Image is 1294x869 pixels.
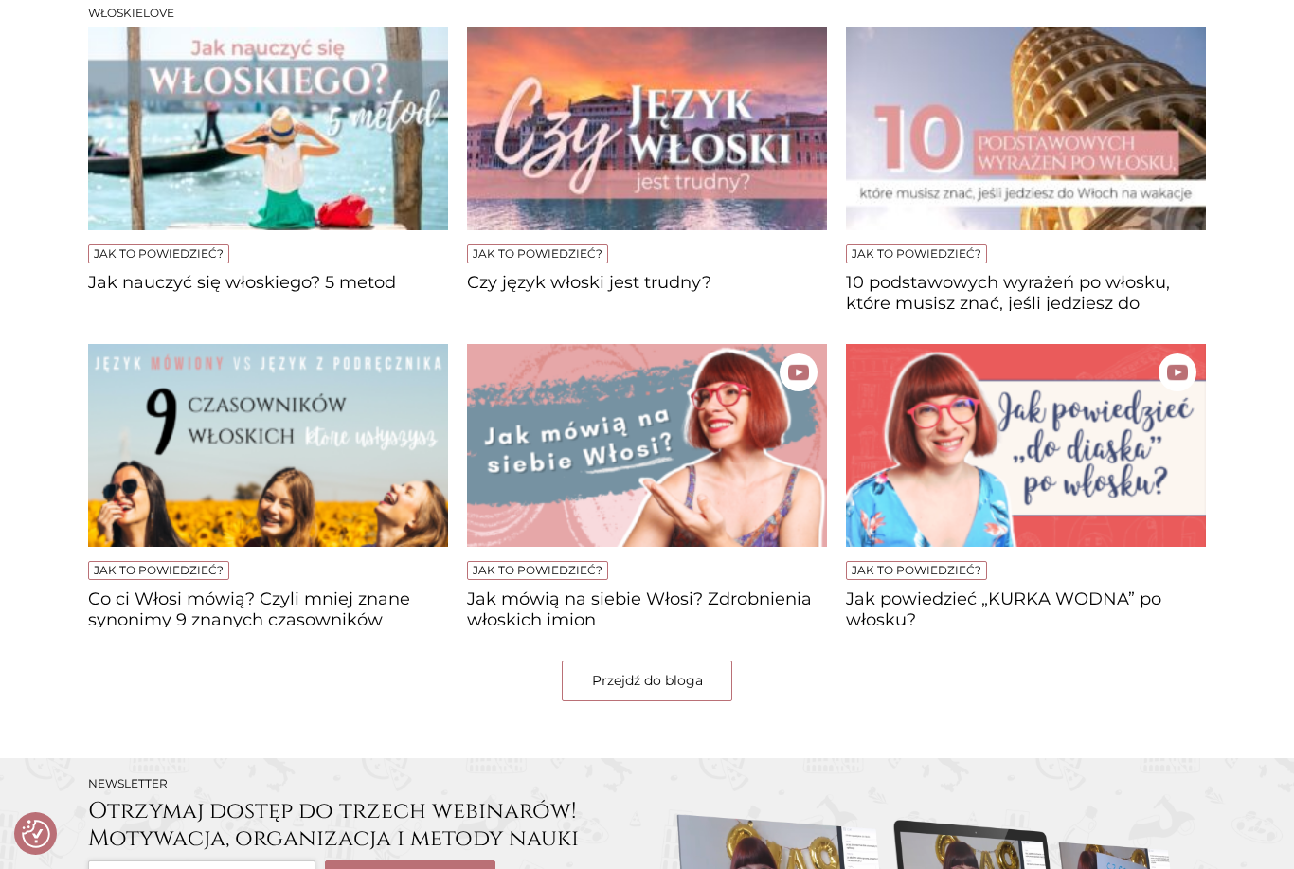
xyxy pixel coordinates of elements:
a: Jak mówią na siebie Włosi? Zdrobnienia włoskich imion [467,589,827,627]
a: Jak to powiedzieć? [473,563,602,577]
h3: Otrzymaj dostęp do trzech webinarów! Motywacja, organizacja i metody nauki [88,798,638,853]
a: Co ci Włosi mówią? Czyli mniej znane synonimy 9 znanych czasowników [88,589,448,627]
a: Czy język włoski jest trudny? [467,273,827,311]
img: Revisit consent button [22,820,50,848]
a: Jak powiedzieć „KURKA WODNA” po włosku? [846,589,1206,627]
a: Przejdź do bloga [562,661,732,701]
a: Jak to powiedzieć? [473,246,602,261]
h2: Newsletter [88,777,638,790]
a: 10 podstawowych wyrażeń po włosku, które musisz znać, jeśli jedziesz do [GEOGRAPHIC_DATA] na wakacje [846,273,1206,311]
a: Jak to powiedzieć? [94,246,224,261]
h3: Włoskielove [88,7,1206,20]
a: Jak to powiedzieć? [94,563,224,577]
a: Jak to powiedzieć? [852,563,981,577]
a: Jak nauczyć się włoskiego? 5 metod [88,273,448,311]
a: Jak to powiedzieć? [852,246,981,261]
button: Preferencje co do zgód [22,820,50,848]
